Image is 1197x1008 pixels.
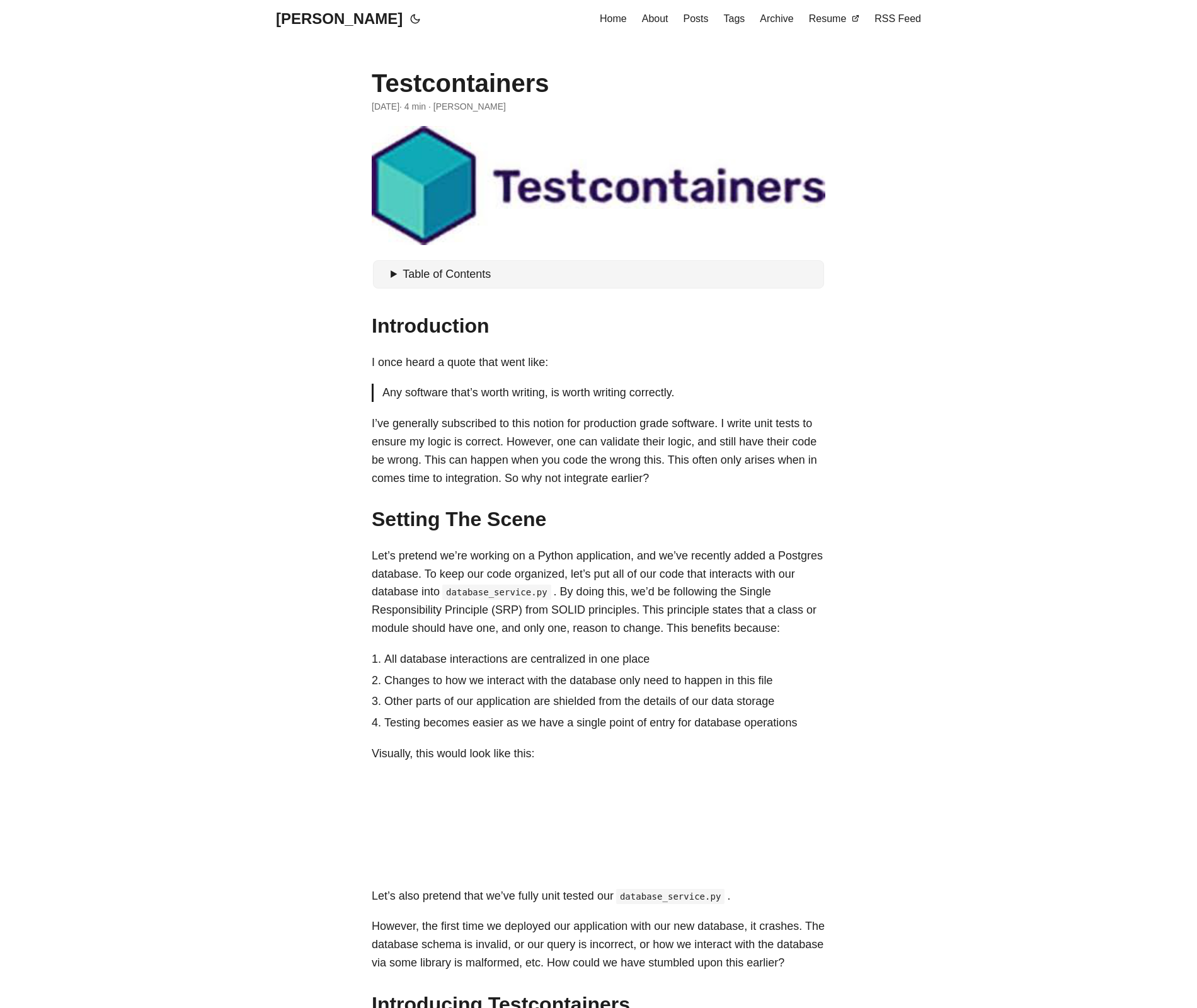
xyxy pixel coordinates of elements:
li: Changes to how we interact with the database only need to happen in this file [384,672,825,690]
h2: Introduction [372,314,825,338]
div: · 4 min · [PERSON_NAME] [372,100,825,113]
li: All database interactions are centralized in one place [384,650,825,668]
span: Home [600,13,627,24]
h1: Testcontainers [372,68,825,98]
span: Resume [809,13,847,24]
p: I once heard a quote that went like: [372,353,825,372]
li: Other parts of our application are shielded from the details of our data storage [384,692,825,711]
h2: Setting The Scene [372,507,825,531]
p: Let’s pretend we’re working on a Python application, and we’ve recently added a Postgres database... [372,547,825,638]
p: Any software that’s worth writing, is worth writing correctly. [382,384,816,402]
p: Let’s also pretend that we’ve fully unit tested our . [372,887,825,905]
span: Archive [760,13,793,24]
span: RSS Feed [874,13,921,24]
p: Visually, this would look like this: [372,745,825,763]
p: However, the first time we deployed our application with our new database, it crashes. The databa... [372,917,825,971]
li: Testing becomes easier as we have a single point of entry for database operations [384,714,825,732]
p: I’ve generally subscribed to this notion for production grade software. I write unit tests to ens... [372,415,825,487]
span: Tags [724,13,745,24]
code: database_service.py [616,889,725,904]
span: Posts [684,13,709,24]
span: 2025-06-19 11:49:03 -0400 -0400 [372,100,399,113]
span: Table of Contents [403,268,491,280]
code: database_service.py [442,585,551,600]
summary: Table of Contents [391,265,819,283]
span: About [642,13,668,24]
